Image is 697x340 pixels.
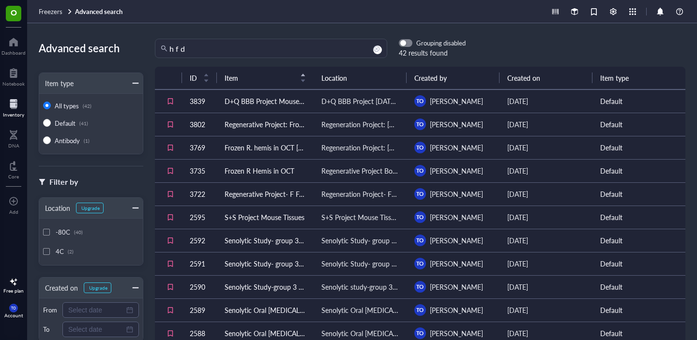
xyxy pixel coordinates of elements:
span: [PERSON_NAME] [430,328,483,338]
span: TO [416,144,424,152]
a: Notebook [2,65,25,87]
div: Free plan [3,288,24,294]
th: Item type [592,67,685,89]
span: TO [416,283,424,291]
div: (42) [83,103,91,109]
td: Senolytic Study-group 3 (IP) [217,275,314,298]
td: Default [592,298,685,322]
td: 3722 [182,182,217,206]
span: TO [416,237,424,245]
td: 2590 [182,275,217,298]
div: [DATE] [507,235,585,246]
div: Upgrade [89,285,107,291]
td: 3735 [182,159,217,182]
td: Default [592,206,685,229]
span: All types [55,101,79,110]
td: Default [592,275,685,298]
div: To [43,325,59,334]
th: Created by [407,67,500,89]
span: [PERSON_NAME] [430,166,483,176]
td: Senolytic Study- group 3 (IP) Frozen Right Hemispheres [217,229,314,252]
td: Default [592,159,685,182]
div: [DATE] [507,305,585,315]
span: ID [190,73,197,83]
input: Select date [68,324,124,335]
div: Regeneration Project: [DEMOGRAPHIC_DATA] ([MEDICAL_DATA] project) Box 2 of 3 [321,142,399,153]
span: Item [225,73,294,83]
div: Add [9,209,18,215]
span: Default [55,118,76,128]
td: Regenerative Project- F Frozen R. hemis in OCT [217,182,314,206]
div: Filter by [49,176,78,188]
span: [PERSON_NAME] [430,212,483,222]
input: Select date [68,305,124,315]
span: [PERSON_NAME] [430,96,483,106]
span: TO [416,260,424,268]
span: Antibody [55,136,80,145]
span: TO [416,329,424,338]
div: [DATE] [507,328,585,339]
td: 3769 [182,136,217,159]
div: Regeneration Project: [DEMOGRAPHIC_DATA] ([MEDICAL_DATA] project) Frozen R. hemis [321,119,399,130]
a: Dashboard [1,34,26,56]
span: [PERSON_NAME] [430,259,483,268]
div: [DATE] [507,189,585,199]
td: Default [592,113,685,136]
td: D+Q BBB Project Mouse Tissues [217,89,314,113]
span: [PERSON_NAME] [430,282,483,292]
span: TO [416,306,424,314]
div: Upgrade [81,205,100,211]
div: [DATE] [507,165,585,176]
div: [DATE] [507,212,585,222]
td: Senolytic Oral [MEDICAL_DATA] Study - M rTg4510 +/+ & -/+ Frozen Rt. hemiKFR [DATE] [217,298,314,322]
div: [DATE] [507,142,585,153]
td: Frozen R. hemis in OCT [DEMOGRAPHIC_DATA] [217,136,314,159]
span: Freezers [39,7,62,16]
a: Core [8,158,19,179]
td: 2589 [182,298,217,322]
div: Account [4,312,23,318]
div: Dashboard [1,50,26,56]
div: Item type [39,78,74,89]
td: Senolytic Study- group 3 (IP) huMAPT mut<->; tTA <+> [217,252,314,275]
div: From [43,306,59,314]
a: Inventory [3,96,24,118]
span: -80C [56,227,70,237]
span: TO [416,213,424,222]
th: Item [217,67,314,89]
span: TO [11,306,16,310]
div: DNA [8,143,19,148]
th: ID [182,67,217,89]
div: D+Q BBB Project [DATE] Mouse Tissues [321,96,399,106]
td: 2595 [182,206,217,229]
span: O [11,6,17,18]
div: Core [8,174,19,179]
th: Created on [500,67,592,89]
span: [PERSON_NAME] [430,189,483,199]
div: (41) [79,120,88,126]
div: [DATE] [507,258,585,269]
div: Inventory [3,112,24,118]
td: Default [592,89,685,113]
div: Senolytic Study- group 3 (IP) huMAPT mut <->: tTA <+> M [321,258,399,269]
td: S+S Project Mouse Tissues [217,206,314,229]
span: TO [416,120,424,129]
td: Default [592,229,685,252]
a: Freezers [39,7,73,16]
th: Location [314,67,407,89]
div: Senolytic Study- group 3 (IP) Frozen Right Hemispheres [321,235,399,246]
div: 42 results found [399,47,466,58]
div: Notebook [2,81,25,87]
a: Advanced search [75,7,124,16]
div: [DATE] [507,281,585,292]
td: Default [592,252,685,275]
span: TO [416,167,424,175]
td: Frozen R Hemis in OCT [217,159,314,182]
span: [PERSON_NAME] [430,305,483,315]
div: Advanced search [39,39,143,57]
td: Default [592,182,685,206]
div: Regenerative Project Box 1 of 3 Frozen Right Hemis [321,165,399,176]
span: TO [416,97,424,105]
div: (2) [68,249,74,254]
span: [PERSON_NAME] [430,119,483,129]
